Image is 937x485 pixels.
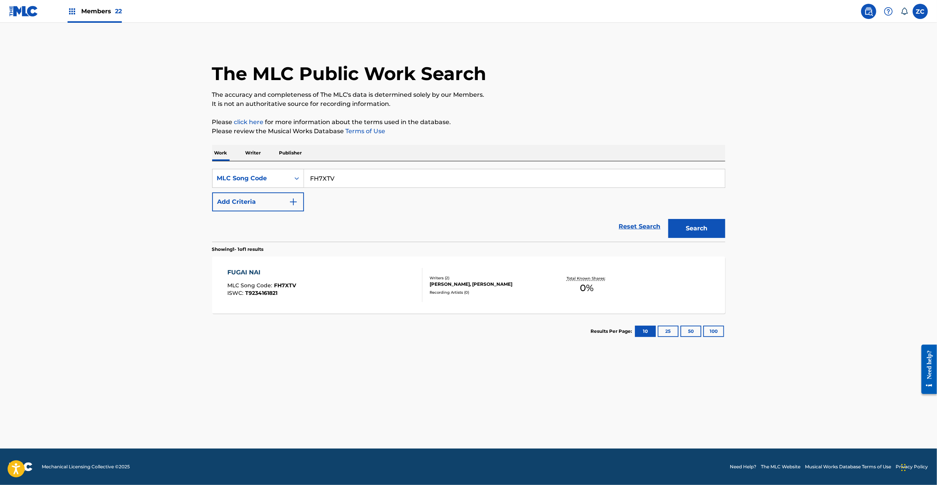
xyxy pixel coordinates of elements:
img: search [864,7,873,16]
div: MLC Song Code [217,174,285,183]
p: Total Known Shares: [567,276,607,281]
p: Results Per Page: [591,328,634,335]
img: Top Rightsholders [68,7,77,16]
div: Writers ( 2 ) [430,275,544,281]
button: Search [668,219,725,238]
span: 22 [115,8,122,15]
p: Please for more information about the terms used in the database. [212,118,725,127]
p: It is not an authoritative source for recording information. [212,99,725,109]
p: Please review the Musical Works Database [212,127,725,136]
span: Members [81,7,122,16]
div: Notifications [901,8,908,15]
div: [PERSON_NAME], [PERSON_NAME] [430,281,544,288]
a: FUGAI NAIMLC Song Code:FH7XTVISWC:T9234161821Writers (2)[PERSON_NAME], [PERSON_NAME]Recording Art... [212,257,725,313]
p: Work [212,145,230,161]
a: click here [234,118,264,126]
a: Privacy Policy [896,463,928,470]
button: 25 [658,326,679,337]
p: Writer [243,145,263,161]
p: Showing 1 - 1 of 1 results [212,246,264,253]
button: 100 [703,326,724,337]
h1: The MLC Public Work Search [212,62,487,85]
button: Add Criteria [212,192,304,211]
span: T9234161821 [245,290,277,296]
span: FH7XTV [274,282,296,289]
p: Publisher [277,145,304,161]
div: User Menu [913,4,928,19]
iframe: Chat Widget [899,449,937,485]
span: 0 % [580,281,594,295]
p: The accuracy and completeness of The MLC's data is determined solely by our Members. [212,90,725,99]
span: ISWC : [227,290,245,296]
iframe: Resource Center [916,339,937,400]
a: Need Help? [730,463,756,470]
a: Terms of Use [344,128,386,135]
div: Help [881,4,896,19]
a: Reset Search [615,218,665,235]
span: Mechanical Licensing Collective © 2025 [42,463,130,470]
a: Public Search [861,4,876,19]
img: help [884,7,893,16]
div: Drag [901,456,906,479]
form: Search Form [212,169,725,242]
img: 9d2ae6d4665cec9f34b9.svg [289,197,298,206]
img: logo [9,462,33,471]
div: Recording Artists ( 0 ) [430,290,544,295]
button: 50 [680,326,701,337]
img: MLC Logo [9,6,38,17]
a: Musical Works Database Terms of Use [805,463,891,470]
div: FUGAI NAI [227,268,296,277]
a: The MLC Website [761,463,800,470]
span: MLC Song Code : [227,282,274,289]
button: 10 [635,326,656,337]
